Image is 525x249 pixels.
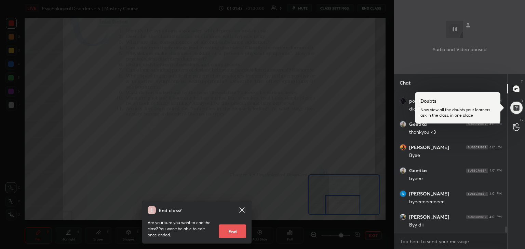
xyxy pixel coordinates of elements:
[400,98,406,104] img: thumbnail.jpg
[400,167,406,174] img: thumbnail.jpg
[159,207,181,214] h4: End class?
[409,214,449,220] h6: [PERSON_NAME]
[520,117,523,122] p: G
[466,145,488,149] img: 4P8fHbbgJtejmAAAAAElFTkSuQmCC
[489,145,502,149] div: 4:01 PM
[521,79,523,84] p: T
[489,169,502,173] div: 4:01 PM
[219,224,246,238] button: End
[400,191,406,197] img: thumbnail.jpg
[409,167,427,174] h6: Geetika
[409,106,502,113] div: didi byee :) 🔥🎀..
[400,214,406,220] img: thumbnail.jpg
[466,122,488,126] img: 4P8fHbbgJtejmAAAAAElFTkSuQmCC
[409,191,449,197] h6: [PERSON_NAME]
[409,129,502,136] div: thankyou <3
[521,98,523,103] p: D
[466,192,488,196] img: 4P8fHbbgJtejmAAAAAElFTkSuQmCC
[409,199,502,205] div: byeeeeeeeeeee
[432,46,487,53] p: Audio and Video paused
[409,121,427,127] h6: Geetika
[409,175,502,182] div: byeee
[409,152,502,159] div: Byee
[489,192,502,196] div: 4:01 PM
[489,215,502,219] div: 4:01 PM
[466,169,488,173] img: 4P8fHbbgJtejmAAAAAElFTkSuQmCC
[394,92,507,233] div: grid
[489,122,502,126] div: 4:01 PM
[394,74,416,92] p: Chat
[400,121,406,127] img: thumbnail.jpg
[409,144,449,150] h6: [PERSON_NAME]
[400,144,406,150] img: thumbnail.jpg
[409,222,502,229] div: Byy dii
[148,220,213,238] p: Are your sure you want to end the class? You won’t be able to edit once ended.
[409,98,422,104] h6: pooja
[466,215,488,219] img: 4P8fHbbgJtejmAAAAAElFTkSuQmCC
